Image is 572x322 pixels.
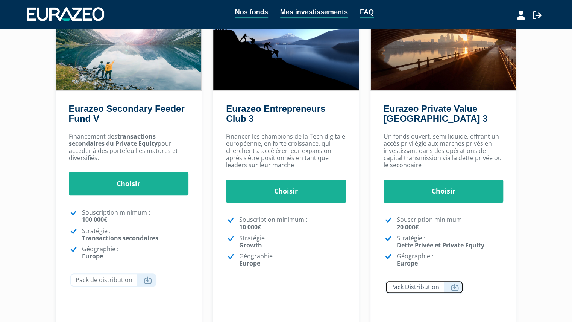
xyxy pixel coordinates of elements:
[385,281,463,294] a: Pack Distribution
[82,252,103,260] strong: Europe
[384,133,504,169] p: Un fonds ouvert, semi liquide, offrant un accès privilégié aux marchés privés en investissant dan...
[82,227,189,242] p: Stratégie :
[239,241,262,249] strong: Growth
[397,223,419,231] strong: 20 000€
[82,209,189,223] p: Souscription minimum :
[397,241,484,249] strong: Dette Privée et Private Equity
[27,7,104,21] img: 1732889491-logotype_eurazeo_blanc_rvb.png
[397,216,504,230] p: Souscription minimum :
[70,273,156,287] a: Pack de distribution
[371,2,516,90] img: Eurazeo Private Value Europe 3
[69,133,189,162] p: Financement des pour accéder à des portefeuilles matures et diversifiés.
[226,180,346,203] a: Choisir
[226,133,346,169] p: Financer les champions de la Tech digitale européenne, en forte croissance, qui cherchent à accél...
[239,235,346,249] p: Stratégie :
[239,253,346,267] p: Géographie :
[239,216,346,230] p: Souscription minimum :
[384,104,487,124] a: Eurazeo Private Value [GEOGRAPHIC_DATA] 3
[397,253,504,267] p: Géographie :
[69,132,158,148] strong: transactions secondaires du Private Equity
[239,259,260,267] strong: Europe
[226,104,325,124] a: Eurazeo Entrepreneurs Club 3
[239,223,261,231] strong: 10 000€
[82,215,107,224] strong: 100 000€
[397,259,418,267] strong: Europe
[384,180,504,203] a: Choisir
[235,7,268,18] a: Nos fonds
[82,246,189,260] p: Géographie :
[360,7,374,18] a: FAQ
[82,234,158,242] strong: Transactions secondaires
[280,7,348,18] a: Mes investissements
[56,2,202,90] img: Eurazeo Secondary Feeder Fund V
[69,172,189,195] a: Choisir
[69,104,185,124] a: Eurazeo Secondary Feeder Fund V
[397,235,504,249] p: Stratégie :
[213,2,359,90] img: Eurazeo Entrepreneurs Club 3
